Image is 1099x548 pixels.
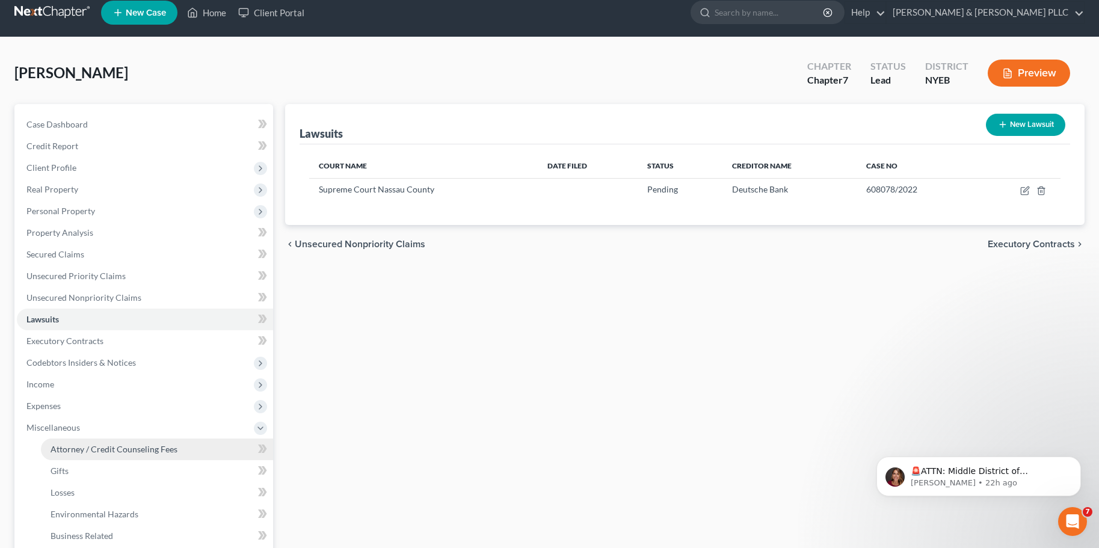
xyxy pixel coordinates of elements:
[807,60,851,73] div: Chapter
[300,126,343,141] div: Lawsuits
[51,531,113,541] span: Business Related
[26,314,59,324] span: Lawsuits
[26,271,126,281] span: Unsecured Priority Claims
[988,239,1085,249] button: Executory Contracts chevron_right
[988,239,1075,249] span: Executory Contracts
[732,161,792,170] span: Creditor Name
[51,444,177,454] span: Attorney / Credit Counseling Fees
[26,422,80,433] span: Miscellaneous
[319,184,434,194] span: Supreme Court Nassau County
[870,73,906,87] div: Lead
[866,184,917,194] span: 608078/2022
[26,184,78,194] span: Real Property
[51,487,75,497] span: Losses
[285,239,295,249] i: chevron_left
[1058,507,1087,536] iframe: Intercom live chat
[925,60,968,73] div: District
[126,8,166,17] span: New Case
[26,162,76,173] span: Client Profile
[807,73,851,87] div: Chapter
[845,2,885,23] a: Help
[647,161,674,170] span: Status
[17,330,273,352] a: Executory Contracts
[986,114,1065,136] button: New Lawsuit
[26,357,136,368] span: Codebtors Insiders & Notices
[319,161,367,170] span: Court Name
[51,509,138,519] span: Environmental Hazards
[17,287,273,309] a: Unsecured Nonpriority Claims
[858,431,1099,516] iframe: Intercom notifications message
[26,336,103,346] span: Executory Contracts
[26,379,54,389] span: Income
[295,239,425,249] span: Unsecured Nonpriority Claims
[26,401,61,411] span: Expenses
[870,60,906,73] div: Status
[17,222,273,244] a: Property Analysis
[41,525,273,547] a: Business Related
[866,161,897,170] span: Case No
[41,439,273,460] a: Attorney / Credit Counseling Fees
[26,141,78,151] span: Credit Report
[843,74,848,85] span: 7
[14,64,128,81] span: [PERSON_NAME]
[547,161,587,170] span: Date Filed
[51,466,69,476] span: Gifts
[1083,507,1092,517] span: 7
[925,73,968,87] div: NYEB
[17,244,273,265] a: Secured Claims
[17,309,273,330] a: Lawsuits
[41,503,273,525] a: Environmental Hazards
[887,2,1084,23] a: [PERSON_NAME] & [PERSON_NAME] PLLC
[41,482,273,503] a: Losses
[988,60,1070,87] button: Preview
[17,114,273,135] a: Case Dashboard
[26,292,141,303] span: Unsecured Nonpriority Claims
[732,184,788,194] span: Deutsche Bank
[232,2,310,23] a: Client Portal
[17,135,273,157] a: Credit Report
[26,119,88,129] span: Case Dashboard
[181,2,232,23] a: Home
[26,249,84,259] span: Secured Claims
[1075,239,1085,249] i: chevron_right
[26,227,93,238] span: Property Analysis
[17,265,273,287] a: Unsecured Priority Claims
[26,206,95,216] span: Personal Property
[41,460,273,482] a: Gifts
[285,239,425,249] button: chevron_left Unsecured Nonpriority Claims
[647,184,678,194] span: Pending
[715,1,825,23] input: Search by name...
